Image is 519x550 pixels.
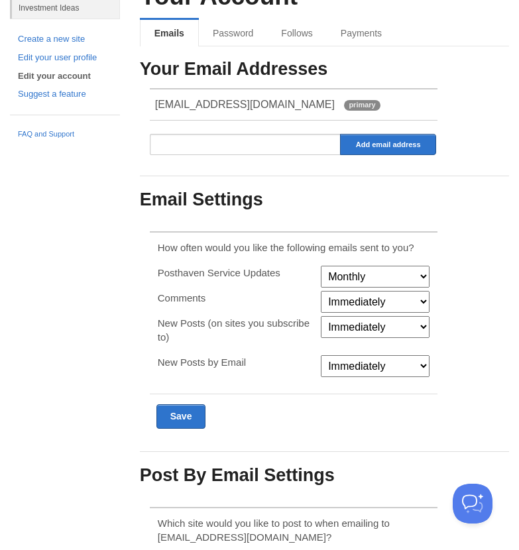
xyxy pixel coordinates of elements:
a: Password [199,20,267,46]
span: primary [344,100,380,111]
a: Follows [267,20,326,46]
p: Posthaven Service Updates [158,266,313,280]
iframe: Help Scout Beacon - Open [453,484,492,523]
p: New Posts (on sites you subscribe to) [158,316,313,344]
a: Emails [140,20,199,46]
p: Which site would you like to post to when emailing to [EMAIL_ADDRESS][DOMAIN_NAME]? [158,516,430,544]
p: New Posts by Email [158,355,313,369]
span: [EMAIL_ADDRESS][DOMAIN_NAME] [155,99,335,110]
a: Create a new site [18,32,112,46]
h3: Post By Email Settings [140,466,509,486]
a: FAQ and Support [18,129,112,140]
a: Payments [327,20,396,46]
p: How often would you like the following emails sent to you? [158,241,430,254]
input: Add email address [340,134,436,155]
a: Suggest a feature [18,87,112,101]
h3: Your Email Addresses [140,60,509,80]
p: Comments [158,291,313,305]
h3: Email Settings [140,190,509,210]
a: Edit your user profile [18,51,112,65]
a: Edit your account [18,70,112,83]
input: Save [156,404,206,429]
